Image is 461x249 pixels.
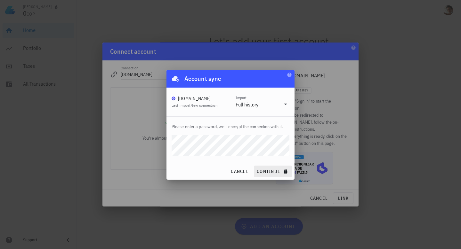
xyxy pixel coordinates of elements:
button: cancel [228,166,251,177]
div: [DOMAIN_NAME] [178,95,211,102]
p: Please enter a password, we'll encrypt the connection with it. [172,123,289,130]
div: ImportFull history [236,99,289,110]
div: Account sync [184,74,221,84]
span: Last import [172,103,217,108]
div: Full history [236,101,258,108]
span: continue [256,168,289,174]
label: Import [236,95,247,100]
span: cancel [230,168,249,174]
img: BudaPuntoCom [172,97,175,100]
span: New connection [190,103,217,108]
button: continue [254,166,292,177]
